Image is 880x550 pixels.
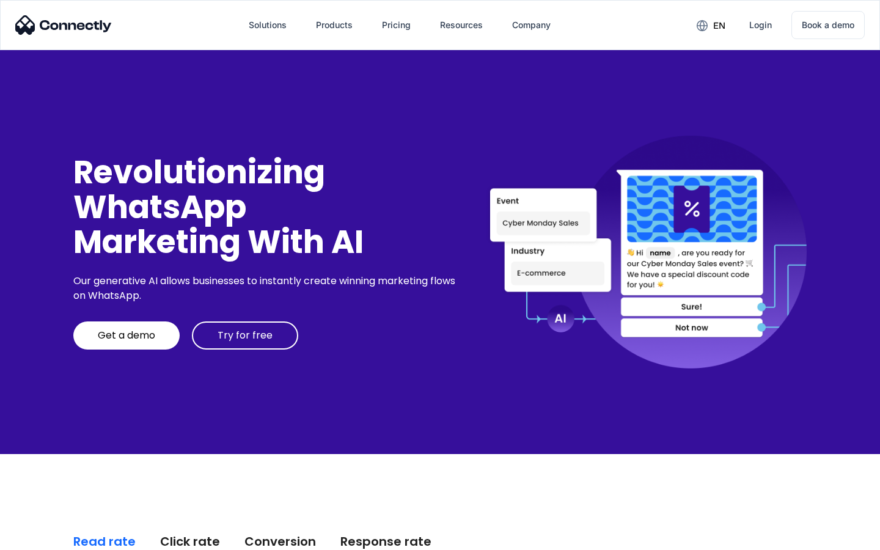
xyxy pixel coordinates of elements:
div: Company [512,16,551,34]
div: en [713,17,725,34]
div: Get a demo [98,329,155,342]
div: Pricing [382,16,411,34]
div: Solutions [249,16,287,34]
div: Revolutionizing WhatsApp Marketing With AI [73,155,460,260]
div: Conversion [244,533,316,550]
img: Connectly Logo [15,15,112,35]
a: Pricing [372,10,420,40]
a: Get a demo [73,321,180,350]
a: Book a demo [791,11,865,39]
aside: Language selected: English [12,529,73,546]
div: Resources [440,16,483,34]
a: Login [739,10,782,40]
div: Login [749,16,772,34]
div: Our generative AI allows businesses to instantly create winning marketing flows on WhatsApp. [73,274,460,303]
ul: Language list [24,529,73,546]
div: Read rate [73,533,136,550]
div: Response rate [340,533,431,550]
div: Try for free [218,329,273,342]
div: Click rate [160,533,220,550]
div: Products [316,16,353,34]
a: Try for free [192,321,298,350]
